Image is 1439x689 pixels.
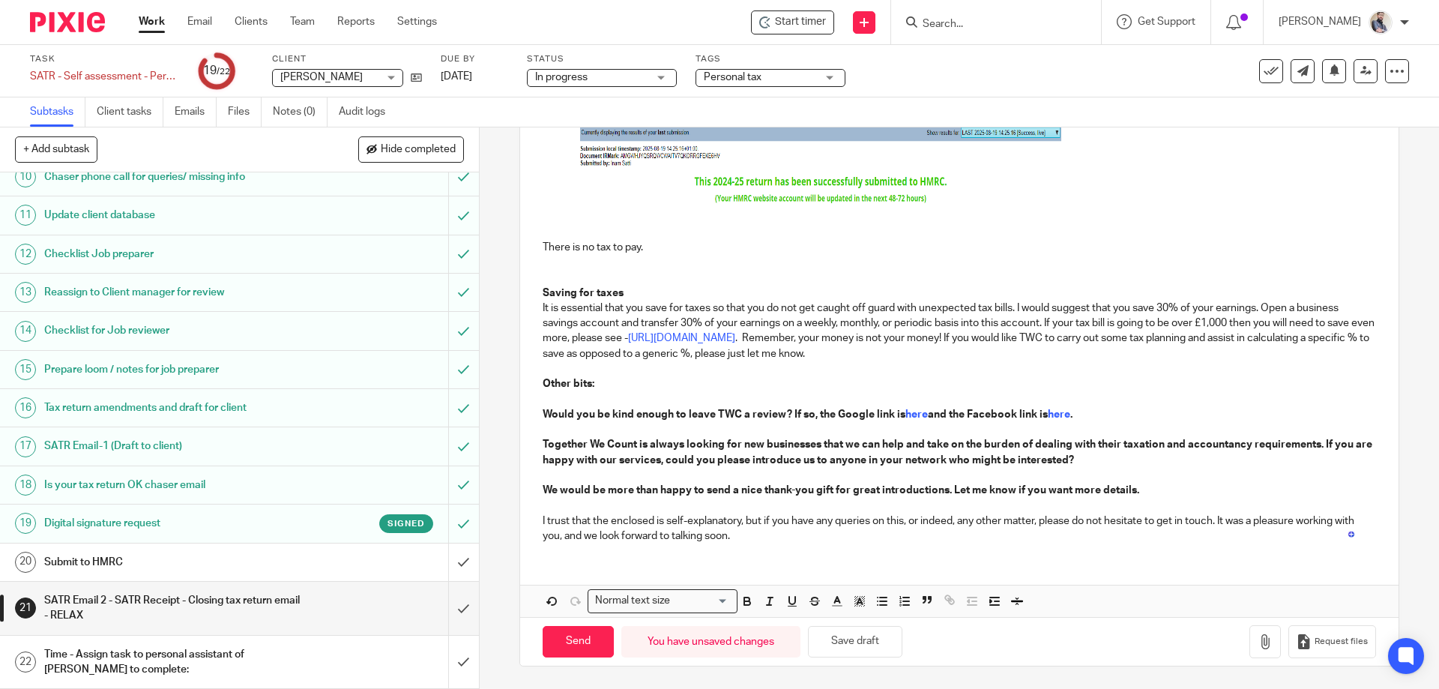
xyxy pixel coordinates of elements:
[272,53,422,65] label: Client
[588,589,737,613] div: Search for option
[339,97,396,127] a: Audit logs
[621,626,800,658] div: You have unsaved changes
[228,97,262,127] a: Files
[1279,14,1361,29] p: [PERSON_NAME]
[273,97,328,127] a: Notes (0)
[387,517,425,530] span: Signed
[543,514,1375,544] p: I trust that the enclosed is self-explanatory, but if you have any queries on this, or indeed, an...
[30,69,180,84] div: SATR - Self assessment - Personal tax return 24/25
[15,652,36,673] div: 22
[15,552,36,573] div: 20
[15,321,36,342] div: 14
[290,14,315,29] a: Team
[441,53,508,65] label: Due by
[175,97,217,127] a: Emails
[44,358,304,381] h1: Prepare loom / notes for job preparer
[30,97,85,127] a: Subtasks
[44,643,304,682] h1: Time - Assign task to personal assistant of [PERSON_NAME] to complete:
[337,14,375,29] a: Reports
[44,319,304,342] h1: Checklist for Job reviewer
[15,359,36,380] div: 15
[675,593,728,609] input: Search for option
[30,53,180,65] label: Task
[1138,16,1195,27] span: Get Support
[15,166,36,187] div: 10
[921,18,1056,31] input: Search
[576,84,1064,205] img: Image
[217,67,230,76] small: /22
[44,551,304,574] h1: Submit to HMRC
[905,409,928,420] a: here
[441,71,472,82] span: [DATE]
[15,475,36,496] div: 18
[696,53,845,65] label: Tags
[1315,636,1368,648] span: Request files
[543,485,1139,496] strong: We would be more than happy to send a nice thank-you gift for great introductions. Let me know if...
[543,439,1375,465] strong: Together We Count is always looking for new businesses that we can help and take on the burden of...
[15,436,36,457] div: 17
[543,38,1375,392] p: Thanks for sending the digitally signed tax return for 2024/25. This has now been submitted to HM...
[15,205,36,226] div: 11
[44,512,304,535] h1: Digital signature request
[15,282,36,303] div: 13
[543,409,905,420] strong: Would you be kind enough to leave TWC a review? If so, the Google link is
[44,243,304,265] h1: Checklist Job preparer
[44,281,304,304] h1: Reassign to Client manager for review
[397,14,437,29] a: Settings
[280,72,363,82] span: [PERSON_NAME]
[30,12,105,32] img: Pixie
[808,626,902,658] button: Save draft
[358,136,464,162] button: Hide completed
[928,409,1048,420] strong: and the Facebook link is
[1288,625,1375,659] button: Request files
[1048,409,1070,420] a: here
[15,397,36,418] div: 16
[44,397,304,419] h1: Tax return amendments and draft for client
[535,72,588,82] span: In progress
[44,166,304,188] h1: Chaser phone call for queries/ missing info
[44,589,304,628] h1: SATR Email 2 - SATR Receipt - Closing tax return email - RELAX
[44,435,304,457] h1: SATR Email-1 (Draft to client)
[543,379,594,389] strong: Other bits:
[187,14,212,29] a: Email
[203,62,230,79] div: 19
[97,97,163,127] a: Client tasks
[44,474,304,496] h1: Is your tax return OK chaser email
[139,14,165,29] a: Work
[15,136,97,162] button: + Add subtask
[1070,409,1073,420] strong: .
[15,598,36,619] div: 21
[543,288,624,298] strong: Saving for taxes
[628,333,735,343] a: [URL][DOMAIN_NAME]
[704,72,761,82] span: Personal tax
[1369,10,1393,34] img: Pixie%2002.jpg
[235,14,268,29] a: Clients
[543,626,614,658] input: Send
[15,244,36,265] div: 12
[44,204,304,226] h1: Update client database
[775,14,826,30] span: Start timer
[527,53,677,65] label: Status
[591,593,673,609] span: Normal text size
[751,10,834,34] div: Thomas Lloyd - SATR - Self assessment - Personal tax return 24/25
[15,513,36,534] div: 19
[381,144,456,156] span: Hide completed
